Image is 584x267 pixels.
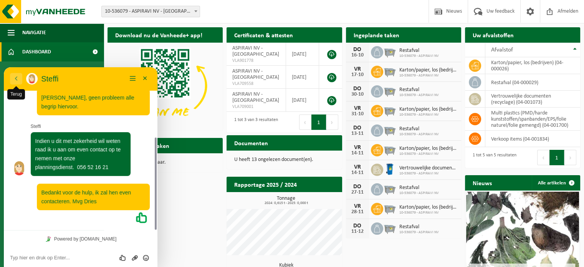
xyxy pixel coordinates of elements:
[399,106,457,113] span: Karton/papier, los (bedrijven)
[469,149,516,166] div: 1 tot 5 van 5 resultaten
[346,27,407,42] h2: Ingeplande taken
[399,126,439,132] span: Restafval
[234,157,334,163] p: U heeft 13 ongelezen document(en).
[350,53,365,58] div: 16-10
[350,92,365,97] div: 30-10
[383,143,396,156] img: WB-2500-GAL-GY-01
[350,125,365,131] div: DO
[232,68,279,80] span: ASPIRAVI NV - [GEOGRAPHIC_DATA]
[564,150,576,165] button: Next
[22,23,46,42] span: Navigatie
[399,171,457,176] span: 10-536079 - ASPIRAVI NV
[350,151,365,156] div: 14-11
[350,66,365,72] div: VR
[115,160,215,165] p: Geen data beschikbaar.
[399,185,439,191] span: Restafval
[399,211,457,215] span: 10-536079 - ASPIRAVI NV
[383,163,396,176] img: WB-0240-HPE-BE-09
[286,43,319,66] td: [DATE]
[465,175,500,190] h2: Nieuws
[38,122,127,137] span: Bedankt voor de hulp, ik zal hen even contacteren. Mvg Dries
[350,184,365,190] div: DO
[399,191,439,196] span: 10-536079 - ASPIRAVI NV
[232,81,280,87] span: VLA709558
[285,192,341,207] a: Bekijk rapportage
[22,42,51,61] span: Dashboard
[326,114,338,130] button: Next
[399,165,457,171] span: Vertrouwelijke documenten (recyclage)
[230,114,278,131] div: 1 tot 3 van 3 resultaten
[399,230,439,235] span: 10-536079 - ASPIRAVI NV
[286,89,319,112] td: [DATE]
[27,56,146,63] p: Steffi
[350,209,365,215] div: 28-11
[350,111,365,117] div: 31-10
[286,66,319,89] td: [DATE]
[399,224,439,230] span: Restafval
[399,54,439,58] span: 10-536079 - ASPIRAVI NV
[532,175,579,191] a: Alle artikelen
[383,84,396,97] img: WB-2500-GAL-GY-01
[485,108,580,131] td: multi plastics (PMD/harde kunststoffen/spanbanden/EPS/folie naturel/folie gemengd) (04-001700)
[125,187,136,194] button: Upload bestand
[8,93,23,109] img: Profielafbeelding agent
[232,58,280,64] span: VLA901778
[399,87,439,93] span: Restafval
[350,105,365,111] div: VR
[4,67,157,267] iframe: chat widget
[114,187,126,194] div: Beoordeel deze chat
[350,229,365,234] div: 11-12
[350,144,365,151] div: VR
[383,182,396,195] img: WB-2500-GAL-GY-01
[350,223,365,229] div: DO
[399,93,439,98] span: 10-536079 - ASPIRAVI NV
[383,221,396,234] img: WB-2500-GAL-GY-01
[485,74,580,91] td: restafval (04-000029)
[232,91,279,103] span: ASPIRAVI NV - [GEOGRAPHIC_DATA]
[230,201,342,205] span: 2024: 0,615 t - 2025: 0,000 t
[399,73,457,78] span: 10-536079 - ASPIRAVI NV
[22,61,67,81] span: Bedrijfsgegevens
[108,43,223,129] img: Download de VHEPlus App
[114,187,147,194] div: Group of buttons
[399,113,457,117] span: 10-536079 - ASPIRAVI NV
[42,169,47,174] img: Tawky_16x16.svg
[227,27,301,42] h2: Certificaten & attesten
[108,27,210,42] h2: Download nu de Vanheede+ app!
[227,135,276,150] h2: Documenten
[136,187,147,194] button: Emoji invoeren
[311,114,326,130] button: 1
[350,131,365,136] div: 13-11
[350,170,365,176] div: 14-11
[39,167,115,177] a: Powered by [DOMAIN_NAME]
[491,47,513,53] span: Afvalstof
[350,72,365,78] div: 17-10
[383,65,396,78] img: WB-2500-GAL-GY-01
[232,104,280,110] span: VLA709001
[465,27,521,42] h2: Uw afvalstoffen
[485,57,580,74] td: karton/papier, los (bedrijven) (04-000026)
[399,204,457,211] span: Karton/papier, los (bedrijven)
[399,132,439,137] span: 10-536079 - ASPIRAVI NV
[549,150,564,165] button: 1
[350,86,365,92] div: DO
[350,46,365,53] div: DO
[485,131,580,147] td: verkoop items (04-001834)
[101,6,200,17] span: 10-536079 - ASPIRAVI NV - HARELBEKE
[230,196,342,205] h3: Tonnage
[350,190,365,195] div: 27-11
[399,146,457,152] span: Karton/papier, los (bedrijven)
[383,202,396,215] img: WB-2500-GAL-GY-01
[227,177,304,192] h2: Rapportage 2025 / 2024
[399,152,457,156] span: 10-536079 - ASPIRAVI NV
[399,48,439,54] span: Restafval
[383,104,396,117] img: WB-2500-GAL-GY-01
[537,150,549,165] button: Previous
[31,71,117,103] span: Indien u dit met zekerheid wil weten raad ik u aan om even contact op te nemen met onze plannings...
